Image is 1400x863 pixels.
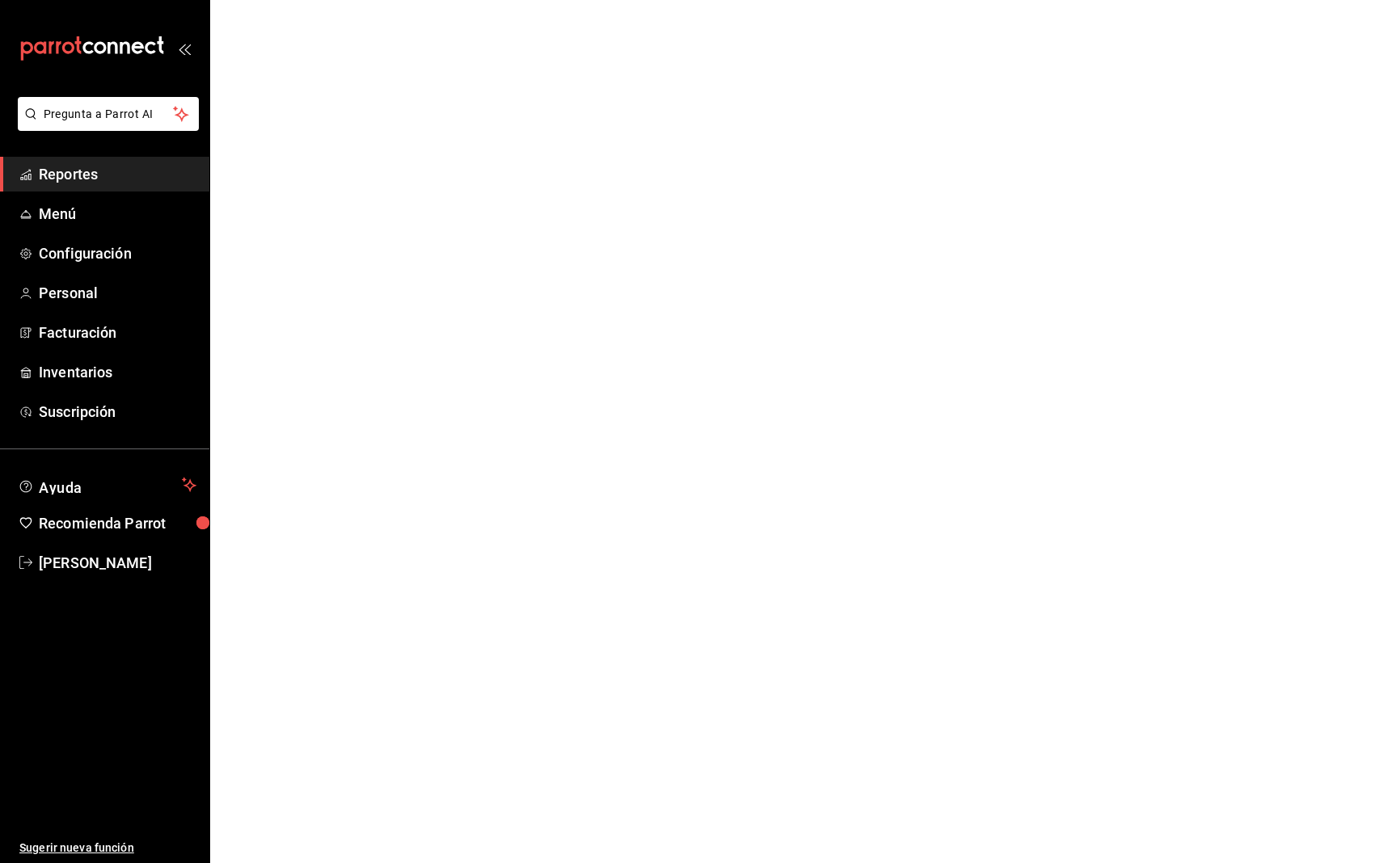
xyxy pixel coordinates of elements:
[39,242,196,264] span: Configuración
[39,163,196,185] span: Reportes
[39,282,196,304] span: Personal
[39,552,196,574] span: [PERSON_NAME]
[39,203,196,225] span: Menú
[39,401,196,423] span: Suscripción
[39,475,175,495] span: Ayuda
[178,42,191,55] button: open_drawer_menu
[11,117,199,134] a: Pregunta a Parrot AI
[39,512,196,534] span: Recomienda Parrot
[44,106,174,123] span: Pregunta a Parrot AI
[39,361,196,383] span: Inventarios
[39,322,196,343] span: Facturación
[18,97,199,131] button: Pregunta a Parrot AI
[19,840,196,857] span: Sugerir nueva función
